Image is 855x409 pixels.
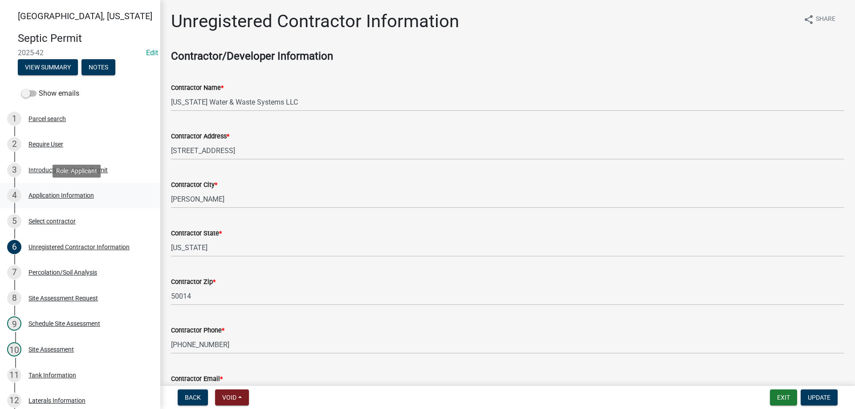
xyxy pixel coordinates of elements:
[816,14,835,25] span: Share
[21,88,79,99] label: Show emails
[18,32,153,45] h4: Septic Permit
[215,389,249,405] button: Void
[7,214,21,228] div: 5
[171,85,224,91] label: Contractor Name
[28,141,63,147] div: Require User
[7,368,21,382] div: 11
[7,137,21,151] div: 2
[28,372,76,378] div: Tank Information
[7,188,21,202] div: 4
[28,218,76,224] div: Select contractor
[171,50,333,62] strong: Contractor/Developer Information
[146,49,158,57] wm-modal-confirm: Edit Application Number
[171,376,223,382] label: Contractor Email
[171,11,459,32] h1: Unregistered Contractor Information
[81,64,115,71] wm-modal-confirm: Notes
[18,11,152,21] span: [GEOGRAPHIC_DATA], [US_STATE]
[7,291,21,305] div: 8
[808,394,831,401] span: Update
[81,59,115,75] button: Notes
[28,346,74,352] div: Site Assessment
[796,11,843,28] button: shareShare
[28,295,98,301] div: Site Assessment Request
[185,394,201,401] span: Back
[7,163,21,177] div: 3
[18,59,78,75] button: View Summary
[171,134,229,140] label: Contractor Address
[28,244,130,250] div: Unregistered Contractor Information
[7,240,21,254] div: 6
[18,49,142,57] span: 2025-42
[178,389,208,405] button: Back
[801,389,838,405] button: Update
[53,165,101,178] div: Role: Applicant
[803,14,814,25] i: share
[222,394,236,401] span: Void
[171,328,224,334] label: Contractor Phone
[770,389,797,405] button: Exit
[7,112,21,126] div: 1
[28,116,66,122] div: Parcel search
[7,393,21,408] div: 12
[28,167,108,173] div: Introduction to Septic Permit
[171,182,217,188] label: Contractor City
[18,64,78,71] wm-modal-confirm: Summary
[28,192,94,198] div: Application Information
[146,49,158,57] a: Edit
[28,269,97,275] div: Percolation/Soil Analysis
[28,397,85,404] div: Laterals Information
[7,342,21,356] div: 10
[28,320,100,327] div: Schedule Site Assessment
[7,265,21,279] div: 7
[7,316,21,331] div: 9
[171,231,222,237] label: Contractor State
[171,279,216,285] label: Contractor Zip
